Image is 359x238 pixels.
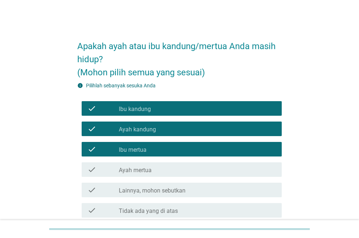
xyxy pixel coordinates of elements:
label: Ayah kandung [119,126,156,133]
h2: Apakah ayah atau ibu kandung/mertua Anda masih hidup? (Mohon pilih semua yang sesuai) [77,32,282,79]
i: check [87,206,96,215]
label: Tidak ada yang di atas [119,207,178,215]
i: check [87,165,96,174]
i: check [87,186,96,194]
i: check [87,104,96,113]
label: Ayah mertua [119,167,152,174]
label: Ibu kandung [119,106,151,113]
label: Lainnya, mohon sebutkan [119,187,186,194]
i: check [87,145,96,154]
label: Ibu mertua [119,146,147,154]
label: Pilihlah sebanyak sesuka Anda [86,83,156,88]
i: check [87,124,96,133]
i: info [77,83,83,88]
